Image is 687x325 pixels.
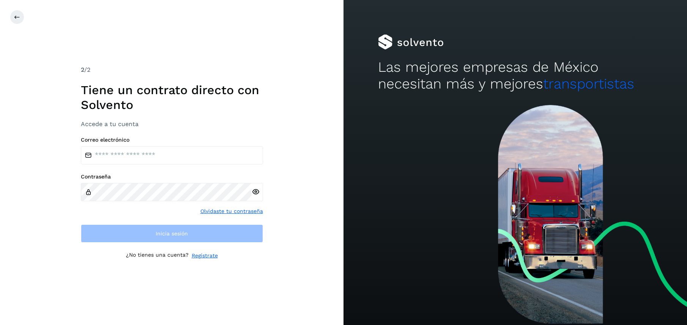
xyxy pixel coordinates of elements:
span: 2 [81,66,84,73]
button: Inicia sesión [81,224,263,243]
h2: Las mejores empresas de México necesitan más y mejores [378,59,653,93]
label: Contraseña [81,174,263,180]
h3: Accede a tu cuenta [81,120,263,128]
div: /2 [81,65,263,74]
span: transportistas [543,76,634,92]
label: Correo electrónico [81,137,263,143]
a: Olvidaste tu contraseña [200,207,263,215]
a: Regístrate [192,252,218,260]
h1: Tiene un contrato directo con Solvento [81,83,263,112]
p: ¿No tienes una cuenta? [126,252,189,260]
span: Inicia sesión [156,231,188,236]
